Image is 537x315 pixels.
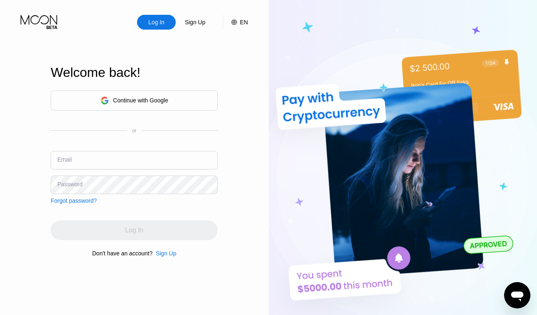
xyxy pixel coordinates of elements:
iframe: Button to launch messaging window [504,282,530,308]
div: EN [240,19,248,25]
div: Sign Up [153,250,177,257]
div: Forgot password? [51,197,97,204]
div: Log In [148,18,165,26]
div: Log In [137,15,176,30]
div: Continue with Google [113,97,168,104]
div: EN [223,15,248,30]
div: or [132,128,137,134]
div: Don't have an account? [92,250,153,257]
div: Continue with Google [51,90,218,111]
div: Sign Up [176,15,214,30]
div: Sign Up [184,18,206,26]
div: Sign Up [156,250,177,257]
div: Email [57,156,72,163]
div: Password [57,181,82,188]
div: Welcome back! [51,65,218,80]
